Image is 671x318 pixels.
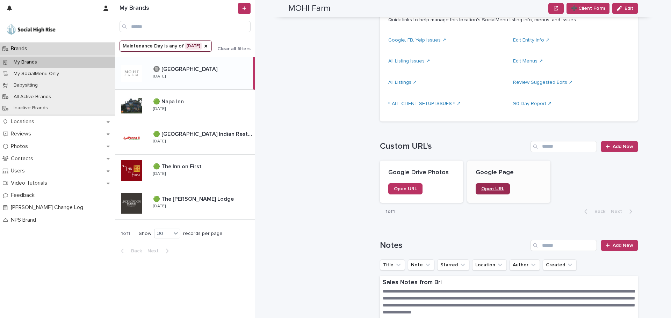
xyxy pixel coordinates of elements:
[467,161,550,203] a: Google PageOpen URL
[153,65,219,73] p: 🔘 [GEOGRAPHIC_DATA]
[531,141,597,152] input: Search
[6,23,57,37] img: o5DnuTxEQV6sW9jFYBBf
[601,240,638,251] a: Add New
[153,171,166,176] p: [DATE]
[8,82,43,88] p: Babysitting
[153,194,235,202] p: 🟢 The [PERSON_NAME] Lodge
[543,259,577,271] button: Created
[567,3,609,14] button: ➕ Client Form
[153,130,253,138] p: 🟢 [GEOGRAPHIC_DATA] Indian Restaurant
[625,6,633,11] span: Edit
[212,46,251,51] button: Clear all filters
[120,40,212,52] button: Maintenance Day
[388,59,430,64] a: All Listing Issues ↗
[579,208,608,215] button: Back
[8,45,33,52] p: Brands
[571,5,605,12] span: ➕ Client Form
[481,186,504,191] span: Open URL
[153,139,166,144] p: [DATE]
[147,249,163,253] span: Next
[115,187,255,220] a: 🟢 The [PERSON_NAME] Lodge🟢 The [PERSON_NAME] Lodge [DATE]
[8,204,89,211] p: [PERSON_NAME] Change Log
[531,240,597,251] input: Search
[288,3,331,14] h2: MOHI Farm
[8,105,53,111] p: Inactive Brands
[183,231,223,237] p: records per page
[380,259,405,271] button: Title
[510,259,540,271] button: Author
[8,217,42,223] p: NPS Brand
[380,203,401,220] p: 1 of 1
[8,118,40,125] p: Locations
[388,169,455,177] p: Google Drive Photos
[8,180,53,186] p: Video Tutorials
[388,183,423,194] a: Open URL
[8,192,40,199] p: Feedback
[380,241,528,251] h1: Notes
[380,141,528,151] h1: Custom URL's
[120,5,237,12] h1: My Brands
[115,248,145,254] button: Back
[153,97,185,105] p: 🟢 Napa Inn
[611,209,626,214] span: Next
[127,249,142,253] span: Back
[120,21,251,32] input: Search
[115,122,255,155] a: 🟢 [GEOGRAPHIC_DATA] Indian Restaurant🟢 [GEOGRAPHIC_DATA] Indian Restaurant [DATE]
[612,3,638,14] button: Edit
[115,57,255,90] a: 🔘 [GEOGRAPHIC_DATA]🔘 [GEOGRAPHIC_DATA] [DATE]
[388,101,461,106] a: !! ALL CLIENT SETUP ISSUES !! ↗
[115,225,136,242] p: 1 of 1
[437,259,469,271] button: Starred
[383,279,635,287] p: Sales Notes from Bri
[513,38,550,43] a: Edit Entity Info ↗
[472,259,507,271] button: Location
[8,94,57,100] p: All Active Brands
[139,231,151,237] p: Show
[8,143,34,150] p: Photos
[154,230,171,237] div: 30
[388,38,446,43] a: Google, FB, Yelp Issues ↗
[513,59,543,64] a: Edit Menus ↗
[8,59,43,65] p: My Brands
[601,141,638,152] a: Add New
[476,169,542,177] p: Google Page
[153,74,166,79] p: [DATE]
[217,46,251,51] span: Clear all filters
[145,248,174,254] button: Next
[115,155,255,187] a: 🟢 The Inn on First🟢 The Inn on First [DATE]
[8,168,30,174] p: Users
[613,144,633,149] span: Add New
[380,161,463,203] a: Google Drive PhotosOpen URL
[476,183,510,194] a: Open URL
[513,101,552,106] a: 90-Day Report ↗
[613,243,633,248] span: Add New
[408,259,434,271] button: Note
[153,162,203,170] p: 🟢 The Inn on First
[513,80,573,85] a: Review Suggested Edits ↗
[153,106,166,111] p: [DATE]
[388,17,627,23] p: Quick links to help manage this location's SocialMenu listing info, menus, and issues.
[590,209,605,214] span: Back
[394,186,417,191] span: Open URL
[8,155,39,162] p: Contacts
[153,204,166,209] p: [DATE]
[608,208,638,215] button: Next
[8,131,37,137] p: Reviews
[388,80,417,85] a: All Listings ↗
[115,90,255,122] a: 🟢 Napa Inn🟢 Napa Inn [DATE]
[8,71,65,77] p: My SocialMenu Only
